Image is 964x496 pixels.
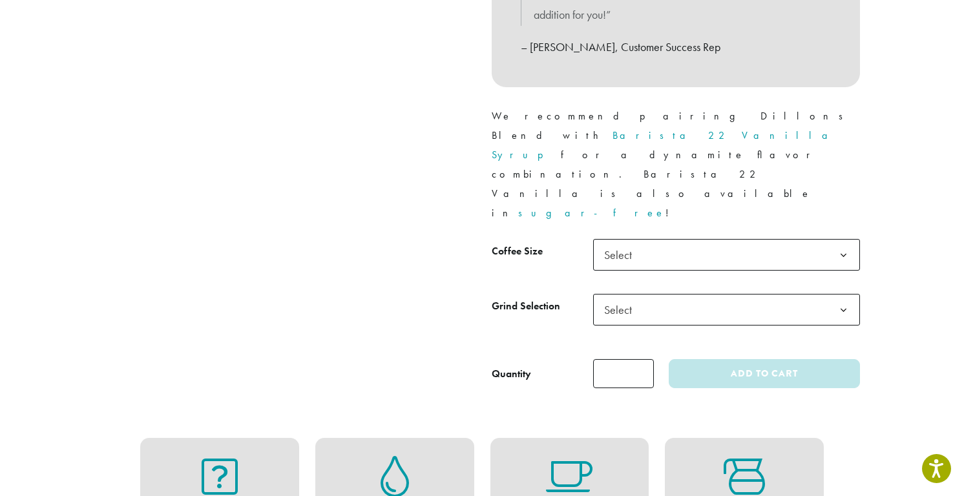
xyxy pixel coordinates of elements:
[492,366,531,382] div: Quantity
[492,107,860,223] p: We recommend pairing Dillons Blend with for a dynamite flavor combination. Barista 22 Vanilla is ...
[492,129,838,161] a: Barista 22 Vanilla Syrup
[593,294,860,325] span: Select
[521,36,831,58] p: – [PERSON_NAME], Customer Success Rep
[492,242,593,261] label: Coffee Size
[599,242,645,267] span: Select
[669,359,860,388] button: Add to cart
[593,359,654,388] input: Product quantity
[593,239,860,271] span: Select
[599,297,645,322] span: Select
[492,297,593,316] label: Grind Selection
[518,206,665,220] a: sugar-free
